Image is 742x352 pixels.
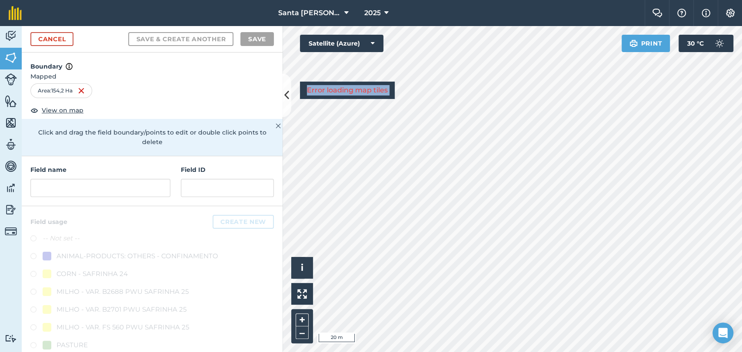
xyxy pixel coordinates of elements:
img: svg+xml;base64,PD94bWwgdmVyc2lvbj0iMS4wIiBlbmNvZGluZz0idXRmLTgiPz4KPCEtLSBHZW5lcmF0b3I6IEFkb2JlIE... [5,203,17,216]
img: svg+xml;base64,PHN2ZyB4bWxucz0iaHR0cDovL3d3dy53My5vcmcvMjAwMC9zdmciIHdpZHRoPSIxNyIgaGVpZ2h0PSIxNy... [702,8,710,18]
h4: Field name [30,165,170,174]
img: svg+xml;base64,PHN2ZyB4bWxucz0iaHR0cDovL3d3dy53My5vcmcvMjAwMC9zdmciIHdpZHRoPSIxOSIgaGVpZ2h0PSIyNC... [629,38,638,49]
img: A question mark icon [676,9,687,17]
h4: Field ID [181,165,274,174]
img: svg+xml;base64,PD94bWwgdmVyc2lvbj0iMS4wIiBlbmNvZGluZz0idXRmLTgiPz4KPCEtLSBHZW5lcmF0b3I6IEFkb2JlIE... [5,30,17,43]
button: Save & Create Another [128,32,233,46]
img: svg+xml;base64,PHN2ZyB4bWxucz0iaHR0cDovL3d3dy53My5vcmcvMjAwMC9zdmciIHdpZHRoPSIxNyIgaGVpZ2h0PSIxNy... [66,61,73,72]
div: Open Intercom Messenger [712,322,733,343]
img: svg+xml;base64,PD94bWwgdmVyc2lvbj0iMS4wIiBlbmNvZGluZz0idXRmLTgiPz4KPCEtLSBHZW5lcmF0b3I6IEFkb2JlIE... [5,334,17,342]
img: svg+xml;base64,PHN2ZyB4bWxucz0iaHR0cDovL3d3dy53My5vcmcvMjAwMC9zdmciIHdpZHRoPSI1NiIgaGVpZ2h0PSI2MC... [5,95,17,108]
a: Cancel [30,32,73,46]
img: svg+xml;base64,PHN2ZyB4bWxucz0iaHR0cDovL3d3dy53My5vcmcvMjAwMC9zdmciIHdpZHRoPSIxOCIgaGVpZ2h0PSIyNC... [30,105,38,115]
h4: Boundary [22,53,283,72]
img: svg+xml;base64,PD94bWwgdmVyc2lvbj0iMS4wIiBlbmNvZGluZz0idXRmLTgiPz4KPCEtLSBHZW5lcmF0b3I6IEFkb2JlIE... [5,138,17,151]
img: Four arrows, one pointing top left, one top right, one bottom right and the last bottom left [297,289,307,299]
span: 30 ° C [687,35,704,52]
button: – [296,326,309,339]
img: svg+xml;base64,PD94bWwgdmVyc2lvbj0iMS4wIiBlbmNvZGluZz0idXRmLTgiPz4KPCEtLSBHZW5lcmF0b3I6IEFkb2JlIE... [5,225,17,237]
button: 30 °C [679,35,733,52]
button: Satellite (Azure) [300,35,383,52]
img: fieldmargin Logo [9,6,22,20]
img: Two speech bubbles overlapping with the left bubble in the forefront [652,9,662,17]
button: View on map [30,105,83,115]
img: svg+xml;base64,PD94bWwgdmVyc2lvbj0iMS4wIiBlbmNvZGluZz0idXRmLTgiPz4KPCEtLSBHZW5lcmF0b3I6IEFkb2JlIE... [5,181,17,194]
p: Click and drag the field boundary/points to edit or double click points to delete [30,128,274,147]
img: svg+xml;base64,PD94bWwgdmVyc2lvbj0iMS4wIiBlbmNvZGluZz0idXRmLTgiPz4KPCEtLSBHZW5lcmF0b3I6IEFkb2JlIE... [5,160,17,173]
img: svg+xml;base64,PHN2ZyB4bWxucz0iaHR0cDovL3d3dy53My5vcmcvMjAwMC9zdmciIHdpZHRoPSI1NiIgaGVpZ2h0PSI2MC... [5,116,17,129]
button: i [291,257,313,279]
img: svg+xml;base64,PHN2ZyB4bWxucz0iaHR0cDovL3d3dy53My5vcmcvMjAwMC9zdmciIHdpZHRoPSI1NiIgaGVpZ2h0PSI2MC... [5,51,17,64]
span: i [301,262,303,273]
img: svg+xml;base64,PD94bWwgdmVyc2lvbj0iMS4wIiBlbmNvZGluZz0idXRmLTgiPz4KPCEtLSBHZW5lcmF0b3I6IEFkb2JlIE... [5,73,17,86]
span: Mapped [22,72,283,81]
img: svg+xml;base64,PHN2ZyB4bWxucz0iaHR0cDovL3d3dy53My5vcmcvMjAwMC9zdmciIHdpZHRoPSIxNiIgaGVpZ2h0PSIyNC... [78,86,85,96]
button: Print [622,35,670,52]
div: Area : 154,2 Ha [30,83,92,98]
button: Save [240,32,274,46]
p: Error loading map tiles [307,85,388,95]
span: Santa [PERSON_NAME] [278,8,340,18]
img: svg+xml;base64,PD94bWwgdmVyc2lvbj0iMS4wIiBlbmNvZGluZz0idXRmLTgiPz4KPCEtLSBHZW5lcmF0b3I6IEFkb2JlIE... [711,35,728,52]
span: View on map [42,105,83,115]
span: 2025 [364,8,380,18]
img: svg+xml;base64,PHN2ZyB4bWxucz0iaHR0cDovL3d3dy53My5vcmcvMjAwMC9zdmciIHdpZHRoPSIyMiIgaGVpZ2h0PSIzMC... [276,121,281,131]
button: + [296,313,309,326]
img: A cog icon [725,9,735,17]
